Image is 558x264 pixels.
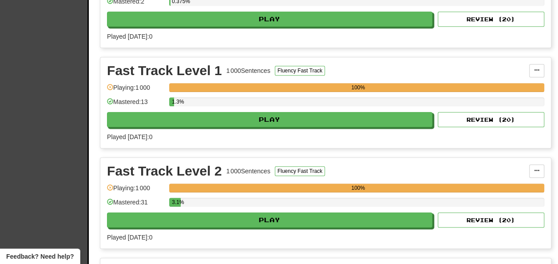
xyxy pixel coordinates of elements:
[107,133,152,140] span: Played [DATE]: 0
[107,97,165,112] div: Mastered: 13
[275,66,325,76] button: Fluency Fast Track
[172,97,174,106] div: 1.3%
[107,112,432,127] button: Play
[107,164,222,178] div: Fast Track Level 2
[107,234,152,241] span: Played [DATE]: 0
[226,167,270,176] div: 1 000 Sentences
[438,112,544,127] button: Review (20)
[438,12,544,27] button: Review (20)
[172,83,544,92] div: 100%
[226,66,270,75] div: 1 000 Sentences
[275,166,325,176] button: Fluency Fast Track
[107,33,152,40] span: Played [DATE]: 0
[107,83,165,98] div: Playing: 1 000
[172,198,181,207] div: 3.1%
[107,64,222,77] div: Fast Track Level 1
[107,12,432,27] button: Play
[107,184,165,198] div: Playing: 1 000
[172,184,544,192] div: 100%
[107,212,432,228] button: Play
[107,198,165,212] div: Mastered: 31
[438,212,544,228] button: Review (20)
[6,252,74,261] span: Open feedback widget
